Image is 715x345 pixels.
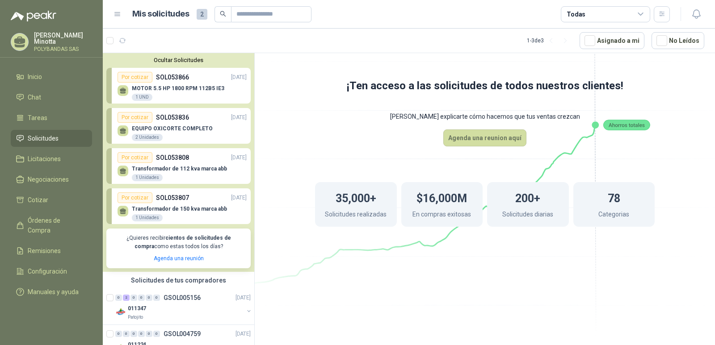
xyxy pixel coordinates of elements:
[128,314,143,321] p: Patojito
[34,46,92,52] p: POLYBANDAS SAS
[106,188,251,224] a: Por cotizarSOL053807[DATE] Transformador de 150 kva marca abb1 Unidades
[580,32,644,49] button: Asignado a mi
[11,89,92,106] a: Chat
[118,192,152,203] div: Por cotizar
[236,293,251,302] p: [DATE]
[11,283,92,300] a: Manuales y ayuda
[156,112,189,122] p: SOL053836
[598,209,629,221] p: Categorias
[28,92,41,102] span: Chat
[28,175,69,184] span: Negociaciones
[11,150,92,167] a: Licitaciones
[146,295,152,301] div: 0
[28,113,47,123] span: Tareas
[28,195,48,205] span: Cotizar
[118,152,152,163] div: Por cotizar
[153,295,160,301] div: 0
[567,9,585,19] div: Todas
[130,295,137,301] div: 0
[416,187,467,207] h1: $16,000M
[164,331,201,337] p: GSOL004759
[28,246,61,256] span: Remisiones
[132,206,227,212] p: Transformador de 150 kva marca abb
[231,154,247,162] p: [DATE]
[132,125,213,132] p: EQUIPO OXICORTE COMPLETO
[106,57,251,63] button: Ocultar Solicitudes
[11,130,92,147] a: Solicitudes
[132,85,224,91] p: MOTOR 5.5 HP 1800 RPM 112B5 IE3
[132,166,227,172] p: Transformador de 112 kva marca abb
[197,9,207,20] span: 2
[135,235,231,249] b: cientos de solicitudes de compra
[103,272,254,289] div: Solicitudes de tus compradores
[28,216,84,235] span: Órdenes de Compra
[28,133,59,143] span: Solicitudes
[11,11,56,21] img: Logo peakr
[123,295,130,301] div: 2
[412,209,471,221] p: En compras exitosas
[11,191,92,208] a: Cotizar
[115,292,252,321] a: 0 2 0 0 0 0 GSOL005156[DATE] Company Logo011347Patojito
[103,53,254,272] div: Ocultar SolicitudesPor cotizarSOL053866[DATE] MOTOR 5.5 HP 1800 RPM 112B5 IE31 UNDPor cotizarSOL0...
[156,72,189,82] p: SOL053866
[146,331,152,337] div: 0
[28,287,79,297] span: Manuales y ayuda
[11,171,92,188] a: Negociaciones
[336,187,376,207] h1: 35,000+
[28,72,42,82] span: Inicio
[325,209,387,221] p: Solicitudes realizadas
[154,255,204,262] a: Agenda una reunión
[34,32,92,45] p: [PERSON_NAME] Minotta
[106,108,251,144] a: Por cotizarSOL053836[DATE] EQUIPO OXICORTE COMPLETO2 Unidades
[138,295,145,301] div: 0
[11,68,92,85] a: Inicio
[220,11,226,17] span: search
[652,32,704,49] button: No Leídos
[115,331,122,337] div: 0
[132,134,163,141] div: 2 Unidades
[231,73,247,82] p: [DATE]
[132,214,163,221] div: 1 Unidades
[231,194,247,202] p: [DATE]
[28,154,61,164] span: Licitaciones
[527,33,572,48] div: 1 - 3 de 3
[11,242,92,259] a: Remisiones
[130,331,137,337] div: 0
[11,263,92,280] a: Configuración
[231,113,247,122] p: [DATE]
[118,112,152,123] div: Por cotizar
[123,331,130,337] div: 0
[443,129,526,146] button: Agenda una reunion aquí
[132,94,152,101] div: 1 UND
[132,8,189,21] h1: Mis solicitudes
[106,148,251,184] a: Por cotizarSOL053808[DATE] Transformador de 112 kva marca abb1 Unidades
[128,304,146,312] p: 011347
[118,72,152,83] div: Por cotizar
[515,187,540,207] h1: 200+
[115,307,126,317] img: Company Logo
[164,295,201,301] p: GSOL005156
[11,109,92,126] a: Tareas
[502,209,553,221] p: Solicitudes diarias
[236,329,251,338] p: [DATE]
[11,212,92,239] a: Órdenes de Compra
[156,153,189,162] p: SOL053808
[115,295,122,301] div: 0
[132,174,163,181] div: 1 Unidades
[138,331,145,337] div: 0
[106,68,251,104] a: Por cotizarSOL053866[DATE] MOTOR 5.5 HP 1800 RPM 112B5 IE31 UND
[112,234,245,251] p: ¿Quieres recibir como estas todos los días?
[608,187,620,207] h1: 78
[153,331,160,337] div: 0
[28,266,67,276] span: Configuración
[156,193,189,203] p: SOL053807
